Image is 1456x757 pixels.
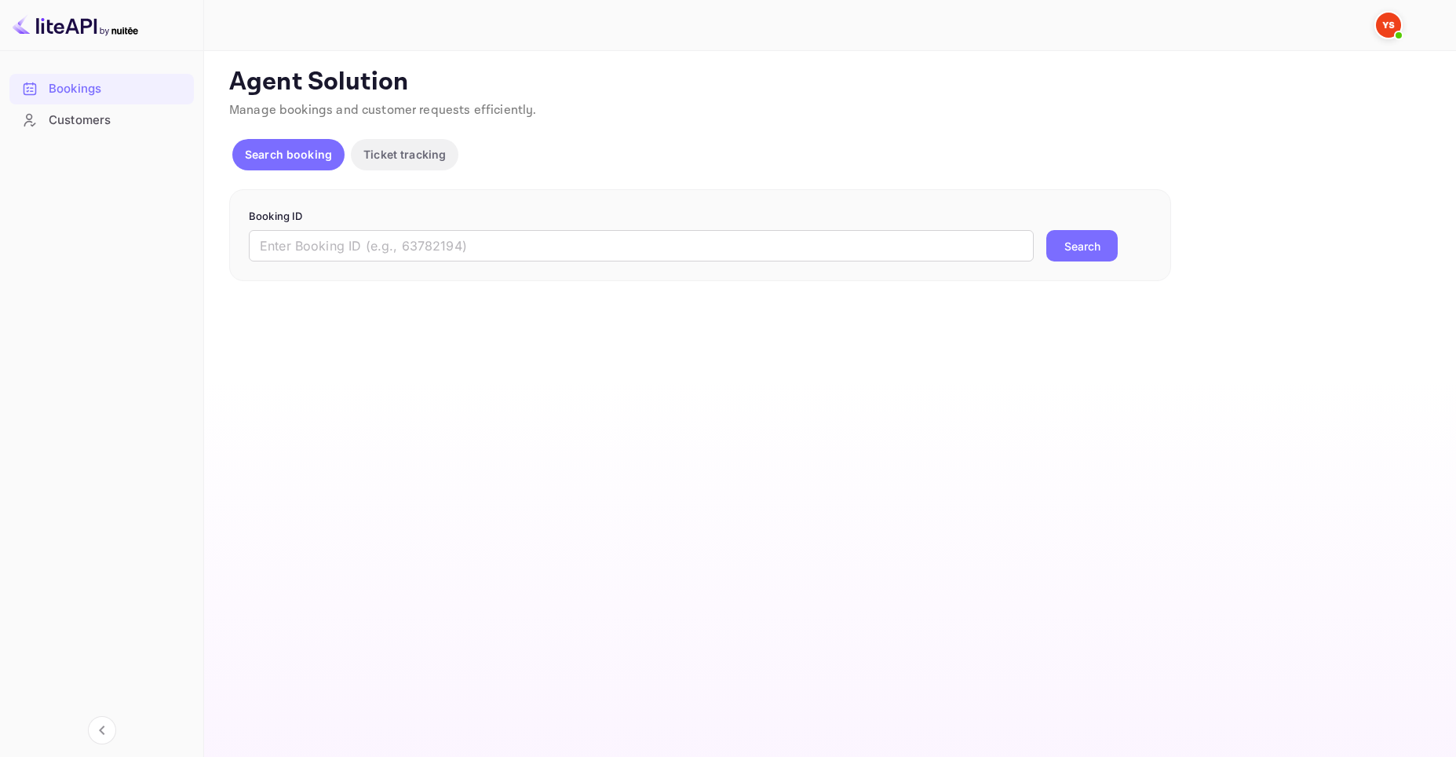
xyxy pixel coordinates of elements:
[229,102,537,119] span: Manage bookings and customer requests efficiently.
[88,716,116,744] button: Collapse navigation
[9,74,194,103] a: Bookings
[245,146,332,163] p: Search booking
[9,74,194,104] div: Bookings
[249,209,1151,225] p: Booking ID
[363,146,446,163] p: Ticket tracking
[1046,230,1118,261] button: Search
[9,105,194,134] a: Customers
[1376,13,1401,38] img: Yandex Support
[249,230,1034,261] input: Enter Booking ID (e.g., 63782194)
[229,67,1428,98] p: Agent Solution
[49,112,186,130] div: Customers
[49,80,186,98] div: Bookings
[9,105,194,136] div: Customers
[13,13,138,38] img: LiteAPI logo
